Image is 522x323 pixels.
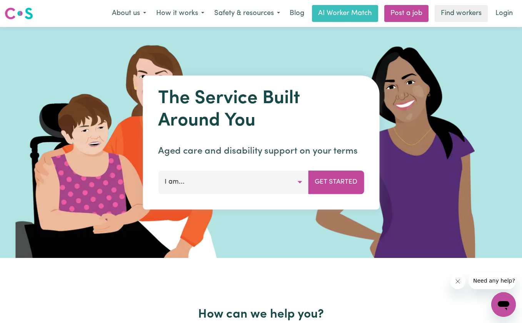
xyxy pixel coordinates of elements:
[491,5,517,22] a: Login
[107,5,151,22] button: About us
[491,292,516,317] iframe: Button to launch messaging window
[308,171,364,194] button: Get Started
[209,5,285,22] button: Safety & resources
[151,5,209,22] button: How it works
[5,7,33,20] img: Careseekers logo
[158,171,309,194] button: I am...
[5,5,33,22] a: Careseekers logo
[384,5,429,22] a: Post a job
[47,307,476,322] h2: How can we help you?
[285,5,309,22] a: Blog
[435,5,488,22] a: Find workers
[469,272,516,289] iframe: Message from company
[450,274,465,289] iframe: Close message
[312,5,378,22] a: AI Worker Match
[158,144,364,158] p: Aged care and disability support on your terms
[158,88,364,132] h1: The Service Built Around You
